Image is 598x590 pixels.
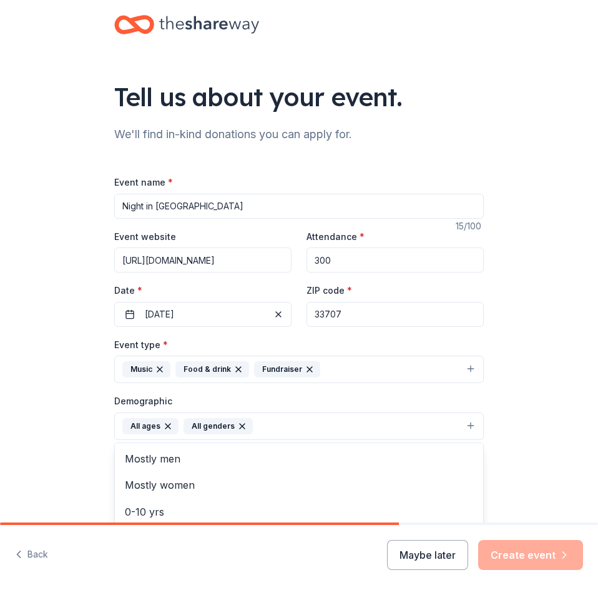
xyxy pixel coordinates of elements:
[114,412,484,440] button: All agesAll genders
[125,477,473,493] span: Mostly women
[184,418,253,434] div: All genders
[122,418,179,434] div: All ages
[125,504,473,520] span: 0-10 yrs
[125,451,473,467] span: Mostly men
